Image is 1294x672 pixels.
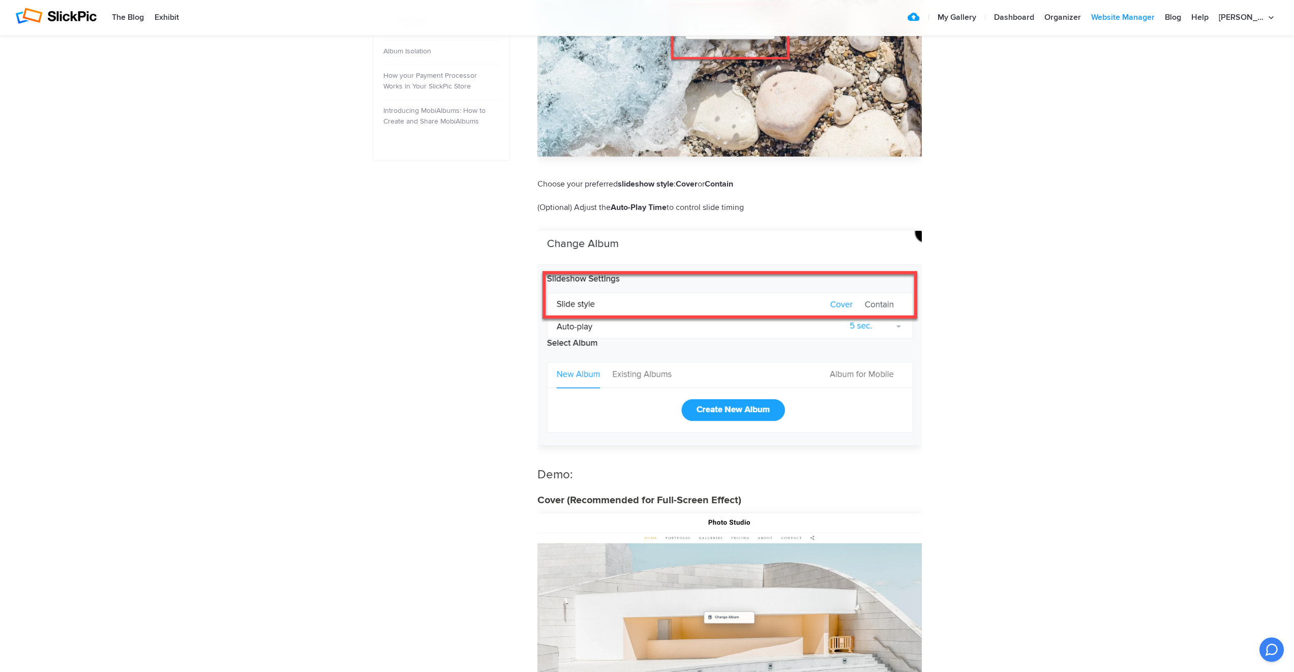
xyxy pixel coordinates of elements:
p: (Optional) Adjust the to control slide timing [537,201,922,215]
strong: Auto-Play Time [611,202,667,212]
strong: slideshow style [618,179,674,189]
strong: Cover [676,179,698,189]
strong: Cover (Recommended for Full-Screen Effect) [537,494,741,506]
a: Album Isolation [383,47,431,55]
a: How your Payment Processor Works in Your SlickPic Store [383,71,477,90]
h3: Demo: [537,466,922,483]
strong: Contain [705,179,733,189]
a: Introducing MobiAlbums: How to Create and Share MobiAlbums [383,106,486,126]
p: Choose your preferred : or [537,177,922,191]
